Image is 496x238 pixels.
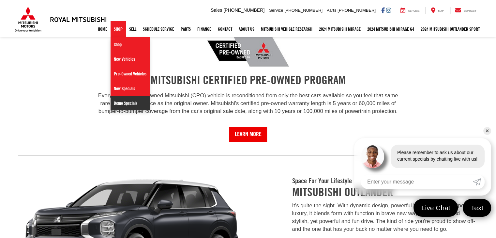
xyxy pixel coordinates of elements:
a: Sell [126,21,140,37]
span: Parts [326,8,336,13]
a: Text [463,199,491,217]
a: Service [396,7,425,14]
a: Schedule Service: Opens in a new tab [140,21,177,37]
span: Service [408,9,420,12]
a: New Vehicles [111,52,150,67]
a: New Specials [111,81,150,96]
a: Live Chat [413,199,458,217]
span: Service [269,8,283,13]
a: Contact [215,21,235,37]
span: Text [467,203,487,212]
a: Parts: Opens in a new tab [177,21,194,37]
a: Learn More [229,127,267,142]
a: Shop [111,37,150,52]
span: Live Chat [418,203,454,212]
img: Agent profile photo [361,145,384,168]
a: 2024 Mitsubishi Outlander SPORT [417,21,483,37]
div: Please remember to ask us about our current specials by chatting live with us! [391,145,485,168]
span: Map [438,9,443,12]
h2: Space for your lifestyle [292,176,478,185]
h2: MITSUBISHI CERTIFIED PRE-OWNED PROGRAM [97,73,400,87]
a: Facebook: Click to visit our Facebook page [381,8,385,13]
img: Royal Mitsubishi in Baton Rouge LA [207,28,289,73]
a: Mitsubishi Vehicle Research [258,21,316,37]
a: Shop [111,21,126,37]
a: Submit [473,175,485,189]
input: Enter your message [361,175,473,189]
p: Every Certified Pre-Owned Mitsubishi (CPO) vehicle is reconditioned from only the best cars avail... [97,92,400,115]
h3: Royal Mitsubishi [50,16,107,23]
a: Pre-Owned Vehicles [111,67,150,81]
span: Contact [464,9,476,12]
span: [PHONE_NUMBER] [284,8,323,13]
a: Instagram: Click to visit our Instagram page [386,8,391,13]
a: 2024 Mitsubishi Mirage G4 [364,21,417,37]
a: 2024 Mitsubishi Mirage [316,21,364,37]
h3: Mitsubishi Outlander [292,185,478,198]
a: Finance [194,21,215,37]
span: Sales [211,8,222,13]
a: Demo Specials [111,96,150,110]
span: [PHONE_NUMBER] [223,8,264,13]
a: Home [95,21,111,37]
a: Map [426,7,448,14]
a: About Us [235,21,258,37]
img: Mitsubishi [13,7,43,32]
a: Contact [450,7,481,14]
p: It's quite the sight. With dynamic design, powerful handling and unexpected luxury, it blends for... [292,202,478,233]
span: [PHONE_NUMBER] [338,8,376,13]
